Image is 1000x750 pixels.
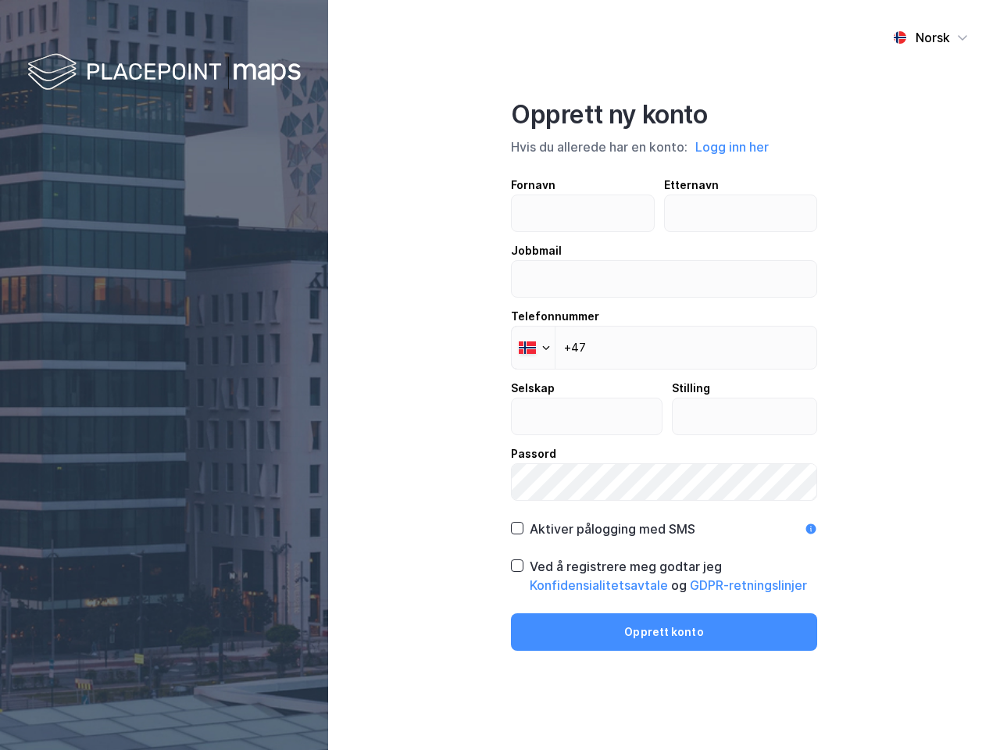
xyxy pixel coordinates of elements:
[664,176,818,195] div: Etternavn
[511,613,817,651] button: Opprett konto
[672,379,818,398] div: Stilling
[27,50,301,96] img: logo-white.f07954bde2210d2a523dddb988cd2aa7.svg
[511,241,817,260] div: Jobbmail
[916,28,950,47] div: Norsk
[511,379,662,398] div: Selskap
[530,557,817,595] div: Ved å registrere meg godtar jeg og
[511,307,817,326] div: Telefonnummer
[511,99,817,130] div: Opprett ny konto
[530,520,695,538] div: Aktiver pålogging med SMS
[691,137,773,157] button: Logg inn her
[922,675,1000,750] iframe: Chat Widget
[511,176,655,195] div: Fornavn
[511,445,817,463] div: Passord
[511,137,817,157] div: Hvis du allerede har en konto:
[512,327,555,369] div: Norway: + 47
[511,326,817,370] input: Telefonnummer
